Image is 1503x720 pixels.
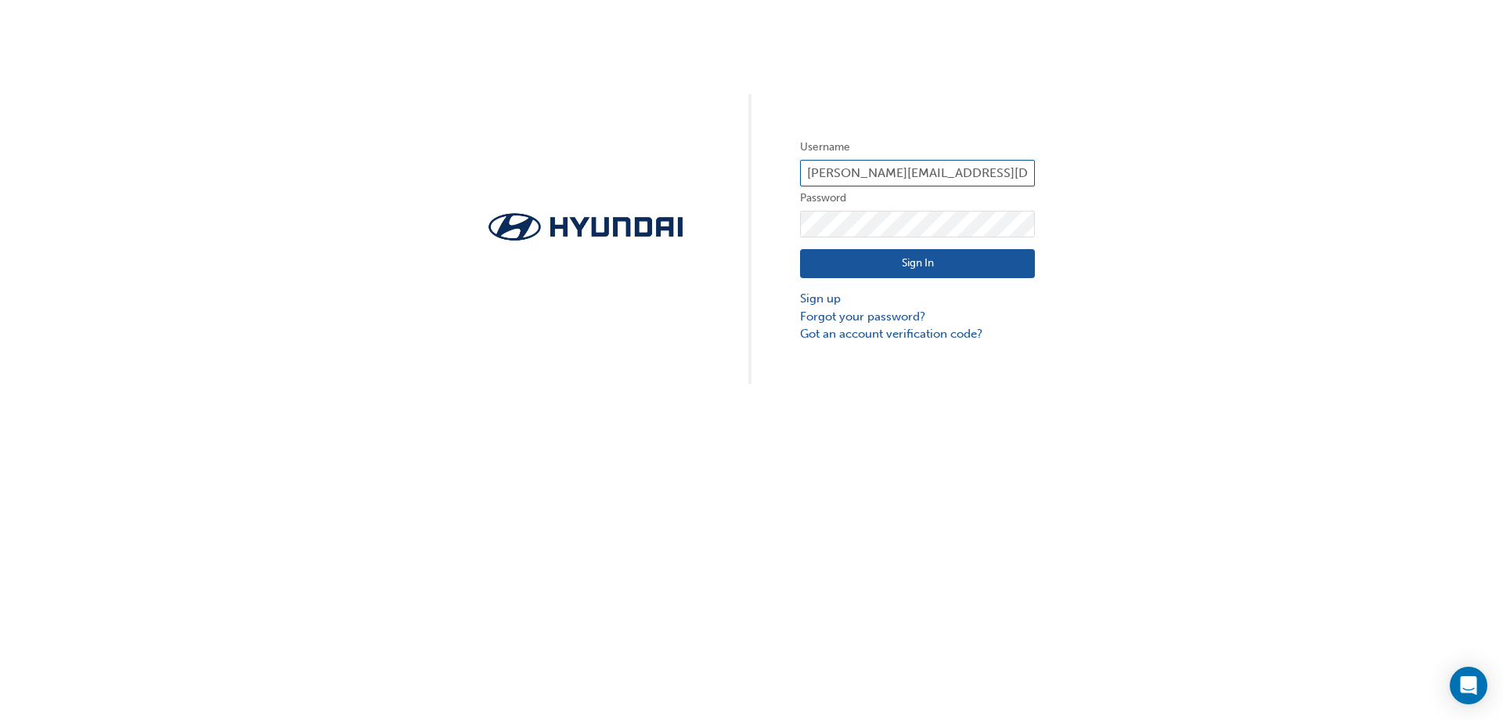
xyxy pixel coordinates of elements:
[800,325,1035,343] a: Got an account verification code?
[800,160,1035,186] input: Username
[468,208,703,245] img: Trak
[800,189,1035,208] label: Password
[800,308,1035,326] a: Forgot your password?
[800,138,1035,157] label: Username
[800,290,1035,308] a: Sign up
[1450,667,1487,704] div: Open Intercom Messenger
[800,249,1035,279] button: Sign In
